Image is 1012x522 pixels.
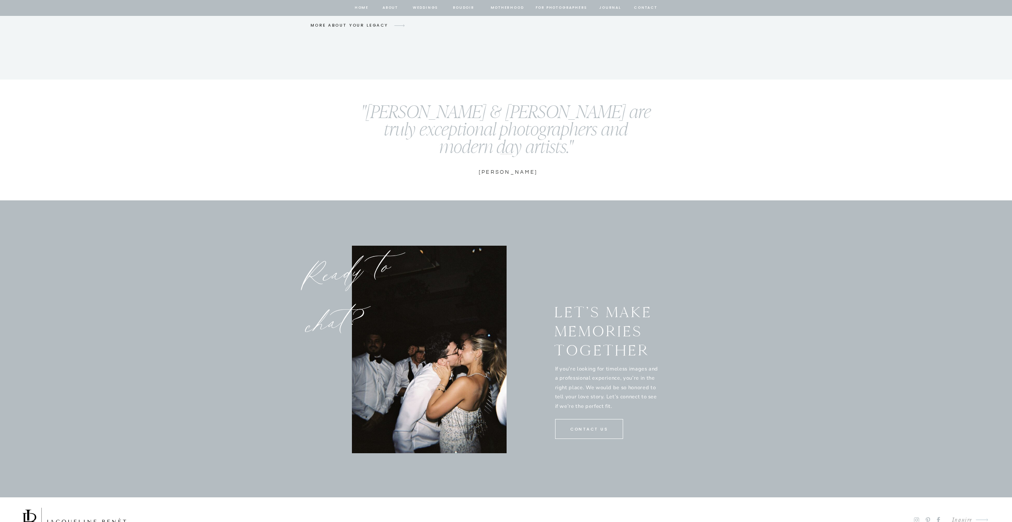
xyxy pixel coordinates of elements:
a: Weddings [412,4,439,12]
p: "[PERSON_NAME] & [PERSON_NAME] are truly exceptional photographers and modern day artists." [359,102,653,145]
p: If you’re looking for timeless images and a professional experience, you’re in the right place. W... [555,365,661,410]
a: contact [633,4,658,12]
a: CONTACT US [565,426,614,433]
a: More about your legacy [311,22,388,29]
a: BOUDOIR [453,4,475,12]
a: Motherhood [491,4,524,12]
a: about [382,4,399,12]
a: journal [598,4,623,12]
a: for photographers [536,4,587,12]
h2: Ready to chat? [296,249,417,339]
p: LET’S MAKE MEMORIES TOGETHER [554,303,660,355]
p: [PERSON_NAME] [438,168,579,178]
a: home [354,4,369,12]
